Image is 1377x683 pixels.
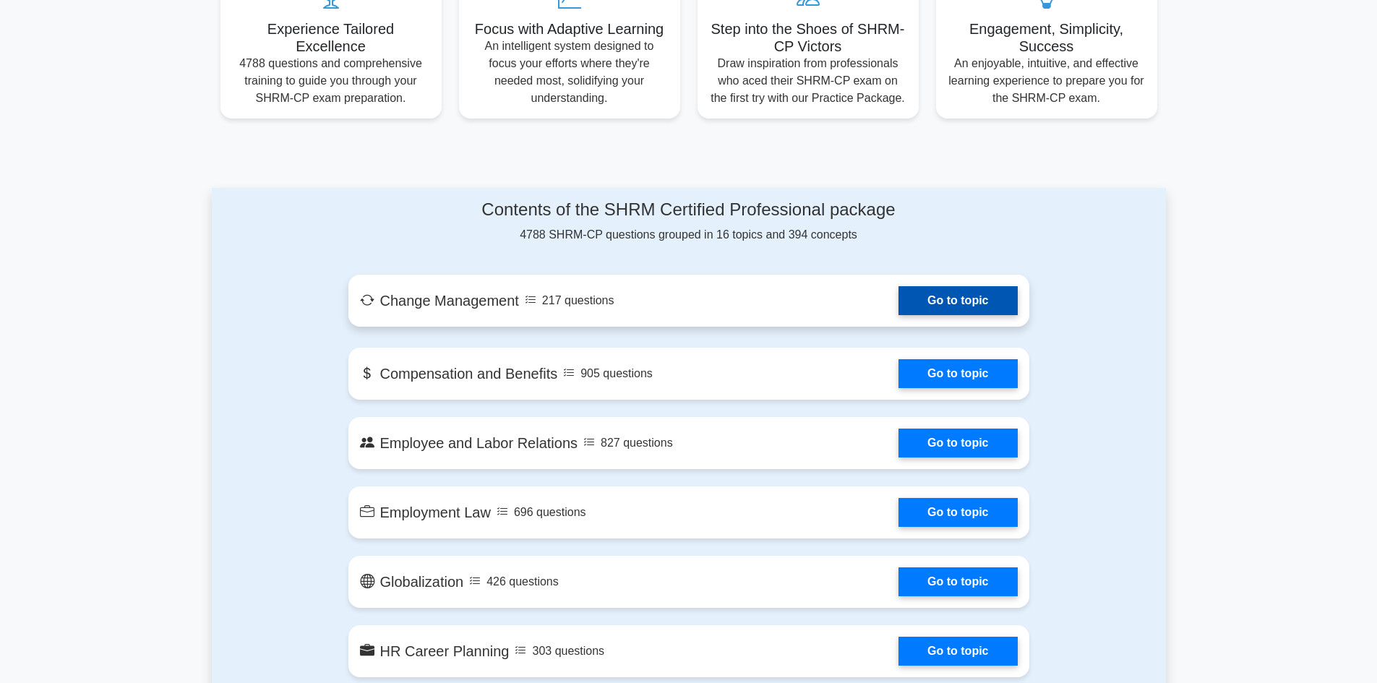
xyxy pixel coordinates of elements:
h5: Engagement, Simplicity, Success [948,20,1146,55]
a: Go to topic [898,429,1017,458]
p: Draw inspiration from professionals who aced their SHRM-CP exam on the first try with our Practic... [709,55,907,107]
a: Go to topic [898,286,1017,315]
h4: Contents of the SHRM Certified Professional package [348,199,1029,220]
a: Go to topic [898,498,1017,527]
p: 4788 questions and comprehensive training to guide you through your SHRM-CP exam preparation. [232,55,430,107]
div: 4788 SHRM-CP questions grouped in 16 topics and 394 concepts [348,199,1029,244]
a: Go to topic [898,567,1017,596]
a: Go to topic [898,359,1017,388]
h5: Focus with Adaptive Learning [471,20,669,38]
p: An intelligent system designed to focus your efforts where they're needed most, solidifying your ... [471,38,669,107]
h5: Experience Tailored Excellence [232,20,430,55]
h5: Step into the Shoes of SHRM-CP Victors [709,20,907,55]
a: Go to topic [898,637,1017,666]
p: An enjoyable, intuitive, and effective learning experience to prepare you for the SHRM-CP exam. [948,55,1146,107]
